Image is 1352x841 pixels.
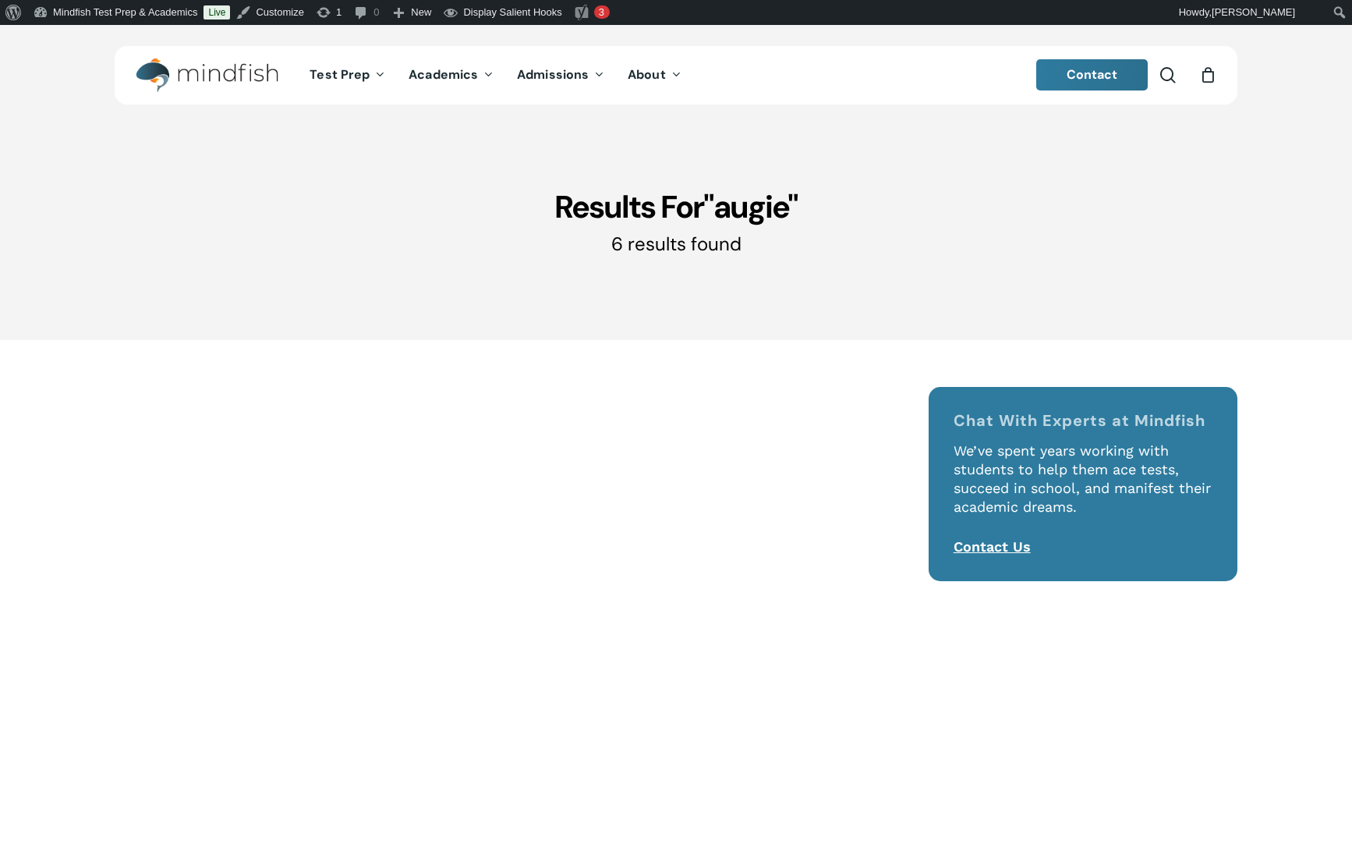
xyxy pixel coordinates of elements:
[954,442,1213,538] p: We’ve spent years working with students to help them ace tests, succeed in school, and manifest t...
[407,741,474,758] a: Our Tutors
[397,69,505,82] a: Academics
[204,5,230,20] a: Live
[954,411,1213,430] h4: Chat With Experts at Mindfish
[407,535,572,552] a: Desmos Demos Workshop
[616,69,693,82] a: About
[703,186,798,227] span: "augie"
[611,232,741,256] span: 6 results found
[1212,6,1295,18] span: [PERSON_NAME]
[388,399,618,516] img: desmos demos 1
[115,187,1237,226] h1: Results For
[1036,59,1148,90] a: Contact
[298,46,692,105] nav: Main Menu
[115,46,1237,105] header: Main Menu
[407,638,503,655] a: AP/IB Test Prep
[310,66,370,83] span: Test Prep
[505,69,616,82] a: Admissions
[147,761,338,779] span: Page
[407,658,599,676] span: Page
[407,761,599,779] span: Page
[517,66,589,83] span: Admissions
[409,66,478,83] span: Academics
[1067,66,1118,83] span: Contact
[147,658,338,676] span: Page
[147,741,206,758] a: Our Team
[954,538,1031,555] a: Contact Us
[147,555,338,573] span: Page
[599,6,604,18] span: 3
[147,638,295,655] a: College Essay Coaching
[628,66,666,83] span: About
[407,555,599,573] span: Blog Post
[147,518,331,552] a: [PERSON_NAME] – SAT / ACT Prep Tutor
[298,69,397,82] a: Test Prep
